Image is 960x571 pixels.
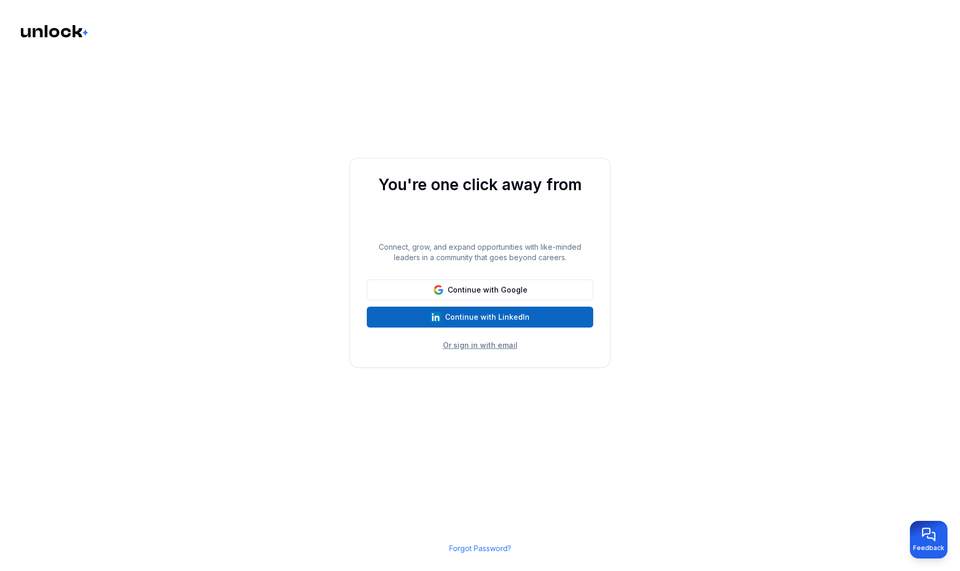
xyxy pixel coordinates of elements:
button: Or sign in with email [443,340,518,351]
span: Feedback [913,544,944,552]
img: Logo [21,25,90,38]
button: Continue with Google [367,279,593,300]
p: Connect, grow, and expand opportunities with like-minded leaders in a community that goes beyond ... [367,242,593,263]
button: Continue with LinkedIn [367,307,593,328]
h1: You're one click away from [367,175,593,194]
button: Provide feedback [910,521,947,558]
div: reviewing opportunities from your network [367,160,593,198]
a: Forgot Password? [449,544,511,553]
